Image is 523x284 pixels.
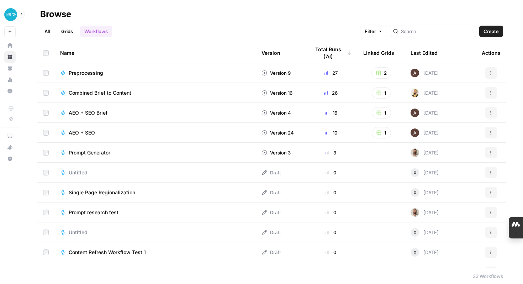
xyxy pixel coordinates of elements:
[411,248,439,257] div: [DATE]
[60,229,250,236] a: Untitled
[413,169,417,176] span: X
[4,74,16,85] a: Usage
[310,169,352,176] div: 0
[310,109,352,116] div: 16
[479,26,503,37] button: Create
[372,127,391,138] button: 1
[310,209,352,216] div: 0
[411,228,439,237] div: [DATE]
[4,142,16,153] button: What's new?
[69,129,95,136] span: AEO + SEO
[4,85,16,97] a: Settings
[60,249,250,256] a: Content Refresh Workflow Test 1
[261,43,280,63] div: Version
[310,249,352,256] div: 0
[310,69,352,77] div: 27
[4,51,16,63] a: Browse
[411,69,439,77] div: [DATE]
[372,87,391,99] button: 1
[4,6,16,23] button: Workspace: XeroOps
[363,43,394,63] div: Linked Grids
[411,43,438,63] div: Last Edited
[4,130,16,142] a: AirOps Academy
[69,169,88,176] span: Untitled
[4,40,16,51] a: Home
[261,249,281,256] div: Draft
[411,109,419,117] img: wtbmvrjo3qvncyiyitl6zoukl9gz
[261,149,291,156] div: Version 3
[261,69,291,77] div: Version 9
[60,169,250,176] a: Untitled
[411,148,419,157] img: zb84x8s0occuvl3br2ttumd0rm88
[69,149,110,156] span: Prompt Generator
[411,208,439,217] div: [DATE]
[57,26,77,37] a: Grids
[413,249,417,256] span: X
[411,268,419,277] img: hhvb4k0o6taho4k3f09lr9vlf6ca
[411,268,439,277] div: [DATE]
[310,229,352,236] div: 0
[411,128,419,137] img: wtbmvrjo3qvncyiyitl6zoukl9gz
[60,189,250,196] a: Single Page Regionalization
[413,229,417,236] span: X
[69,249,146,256] span: Content Refresh Workflow Test 1
[69,69,103,77] span: Preprocessing
[473,273,503,280] div: 33 Workflows
[60,149,250,156] a: Prompt Generator
[60,89,250,96] a: Combined Brief to Content
[411,168,439,177] div: [DATE]
[4,63,16,74] a: Your Data
[261,129,294,136] div: Version 24
[411,109,439,117] div: [DATE]
[40,9,71,20] div: Browse
[310,189,352,196] div: 0
[69,109,107,116] span: AEO + SEO Brief
[401,28,473,35] input: Search
[371,67,391,79] button: 2
[69,89,131,96] span: Combined Brief to Content
[411,148,439,157] div: [DATE]
[69,229,88,236] span: Untitled
[310,149,352,156] div: 3
[261,189,281,196] div: Draft
[411,89,439,97] div: [DATE]
[411,69,419,77] img: wtbmvrjo3qvncyiyitl6zoukl9gz
[60,209,250,216] a: Prompt research test
[365,28,376,35] span: Filter
[411,89,419,97] img: ygsh7oolkwauxdw54hskm6m165th
[411,208,419,217] img: zb84x8s0occuvl3br2ttumd0rm88
[261,109,291,116] div: Version 4
[60,69,250,77] a: Preprocessing
[4,153,16,164] button: Help + Support
[372,107,391,119] button: 1
[261,209,281,216] div: Draft
[482,43,501,63] div: Actions
[484,28,499,35] span: Create
[310,129,352,136] div: 10
[310,43,352,63] div: Total Runs (7d)
[60,109,250,116] a: AEO + SEO Brief
[261,169,281,176] div: Draft
[310,89,352,96] div: 26
[411,188,439,197] div: [DATE]
[261,89,292,96] div: Version 16
[360,26,387,37] button: Filter
[411,128,439,137] div: [DATE]
[5,142,15,153] div: What's new?
[261,229,281,236] div: Draft
[60,43,250,63] div: Name
[60,129,250,136] a: AEO + SEO
[40,26,54,37] a: All
[80,26,112,37] a: Workflows
[413,189,417,196] span: X
[4,8,17,21] img: XeroOps Logo
[69,209,118,216] span: Prompt research test
[69,189,135,196] span: Single Page Regionalization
